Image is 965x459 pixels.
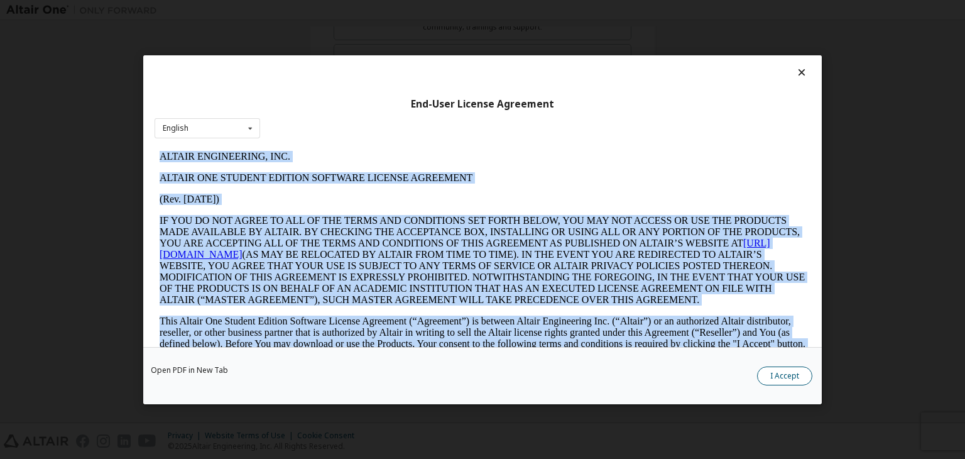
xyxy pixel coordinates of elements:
[5,69,651,160] p: IF YOU DO NOT AGREE TO ALL OF THE TERMS AND CONDITIONS SET FORTH BELOW, YOU MAY NOT ACCESS OR USE...
[163,124,188,132] div: English
[151,367,228,374] a: Open PDF in New Tab
[5,92,616,114] a: [URL][DOMAIN_NAME]
[5,5,651,16] p: ALTAIR ENGINEERING, INC.
[5,48,651,59] p: (Rev. [DATE])
[5,170,651,215] p: This Altair One Student Edition Software License Agreement (“Agreement”) is between Altair Engine...
[155,97,810,110] div: End-User License Agreement
[5,26,651,38] p: ALTAIR ONE STUDENT EDITION SOFTWARE LICENSE AGREEMENT
[757,367,812,385] button: I Accept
